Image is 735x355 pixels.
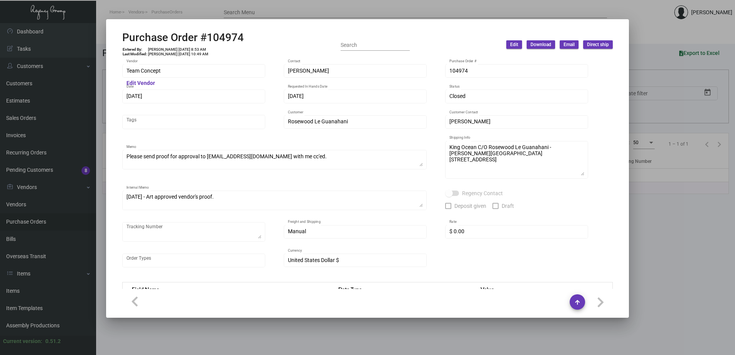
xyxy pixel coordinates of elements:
[148,47,209,52] td: [PERSON_NAME] [DATE] 8:53 AM
[122,31,244,44] h2: Purchase Order #104974
[148,52,209,56] td: [PERSON_NAME] [DATE] 10:49 AM
[123,282,331,296] th: Field Name
[331,282,473,296] th: Data Type
[122,52,148,56] td: Last Modified:
[449,93,466,99] span: Closed
[587,41,609,48] span: Direct ship
[560,40,579,49] button: Email
[3,337,42,345] div: Current version:
[45,337,61,345] div: 0.51.2
[510,41,518,48] span: Edit
[583,40,613,49] button: Direct ship
[473,282,612,296] th: Value
[126,80,155,86] mat-hint: Edit Vendor
[454,201,486,211] span: Deposit given
[530,41,551,48] span: Download
[527,40,555,49] button: Download
[502,201,514,211] span: Draft
[288,228,306,234] span: Manual
[564,41,575,48] span: Email
[122,47,148,52] td: Entered By:
[506,40,522,49] button: Edit
[462,189,503,198] span: Regency Contact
